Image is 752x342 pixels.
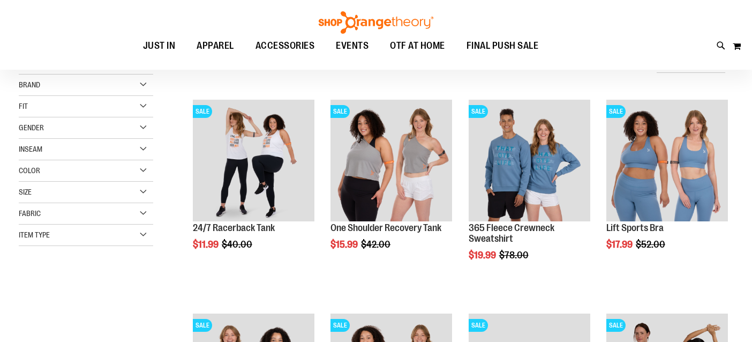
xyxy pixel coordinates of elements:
[197,34,234,58] span: APPAREL
[222,239,254,250] span: $40.00
[19,123,44,132] span: Gender
[193,100,314,223] a: 24/7 Racerback TankSALE
[132,34,186,58] a: JUST IN
[469,105,488,118] span: SALE
[325,34,379,58] a: EVENTS
[19,102,28,110] span: Fit
[330,105,350,118] span: SALE
[330,100,452,223] a: Main view of One Shoulder Recovery TankSALE
[606,105,626,118] span: SALE
[469,319,488,332] span: SALE
[636,239,667,250] span: $52.00
[193,239,220,250] span: $11.99
[601,94,733,277] div: product
[469,222,554,244] a: 365 Fleece Crewneck Sweatshirt
[19,145,42,153] span: Inseam
[361,239,392,250] span: $42.00
[499,250,530,261] span: $78.00
[390,34,445,58] span: OTF AT HOME
[19,80,40,89] span: Brand
[606,319,626,332] span: SALE
[193,319,212,332] span: SALE
[336,34,369,58] span: EVENTS
[19,188,32,196] span: Size
[245,34,326,58] a: ACCESSORIES
[317,11,435,34] img: Shop Orangetheory
[379,34,456,58] a: OTF AT HOME
[19,209,41,218] span: Fabric
[325,94,457,277] div: product
[19,166,40,175] span: Color
[143,34,176,58] span: JUST IN
[330,319,350,332] span: SALE
[606,239,634,250] span: $17.99
[469,250,498,261] span: $19.99
[19,231,50,239] span: Item Type
[187,94,320,277] div: product
[255,34,315,58] span: ACCESSORIES
[330,222,441,233] a: One Shoulder Recovery Tank
[330,100,452,221] img: Main view of One Shoulder Recovery Tank
[469,100,590,223] a: 365 Fleece Crewneck SweatshirtSALE
[606,100,728,221] img: Main of 2024 Covention Lift Sports Bra
[193,100,314,221] img: 24/7 Racerback Tank
[467,34,539,58] span: FINAL PUSH SALE
[463,94,596,288] div: product
[456,34,550,58] a: FINAL PUSH SALE
[193,222,275,233] a: 24/7 Racerback Tank
[330,239,359,250] span: $15.99
[186,34,245,58] a: APPAREL
[193,105,212,118] span: SALE
[606,222,664,233] a: Lift Sports Bra
[606,100,728,223] a: Main of 2024 Covention Lift Sports BraSALE
[469,100,590,221] img: 365 Fleece Crewneck Sweatshirt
